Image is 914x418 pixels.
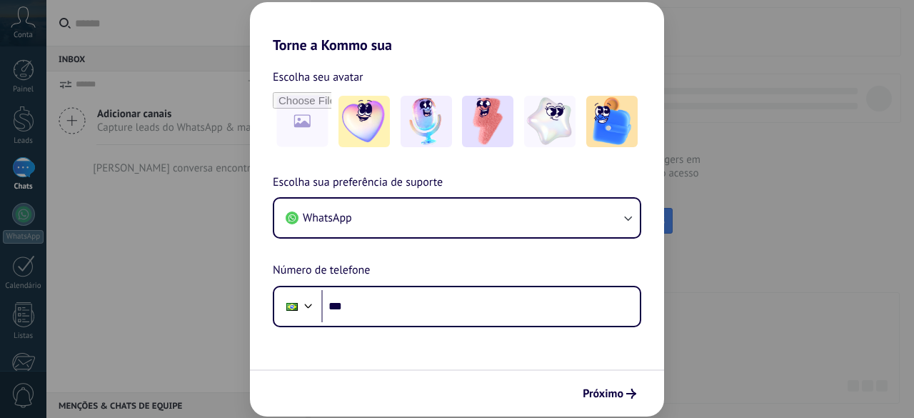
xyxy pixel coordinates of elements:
h2: Torne a Kommo sua [250,2,664,54]
span: WhatsApp [303,211,352,225]
span: Escolha sua preferência de suporte [273,174,443,192]
button: WhatsApp [274,199,640,237]
span: Número de telefone [273,262,370,280]
button: Próximo [576,382,643,406]
img: -2.jpeg [401,96,452,147]
img: -1.jpeg [338,96,390,147]
span: Próximo [583,389,623,399]
img: -5.jpeg [586,96,638,147]
div: Brazil: + 55 [278,292,306,322]
img: -3.jpeg [462,96,513,147]
span: Escolha seu avatar [273,68,363,86]
img: -4.jpeg [524,96,576,147]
